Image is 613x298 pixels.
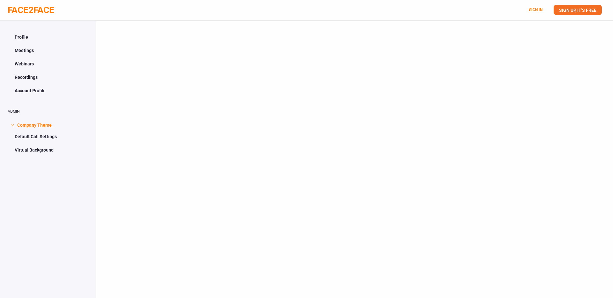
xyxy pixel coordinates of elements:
a: Account Profile [8,85,88,97]
a: Meetings [8,44,88,56]
a: Default Call Settings [8,130,88,143]
a: Recordings [8,71,88,83]
span: > [9,124,16,126]
a: Profile [8,31,88,43]
a: FACE2FACE [8,5,54,15]
a: SIGN IN [529,8,542,12]
a: Virtual Background [8,144,88,156]
h2: ADMIN [8,109,88,114]
a: SIGN UP, IT'S FREE [554,5,602,15]
span: Company Theme [17,118,52,130]
a: Webinars [8,58,88,70]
